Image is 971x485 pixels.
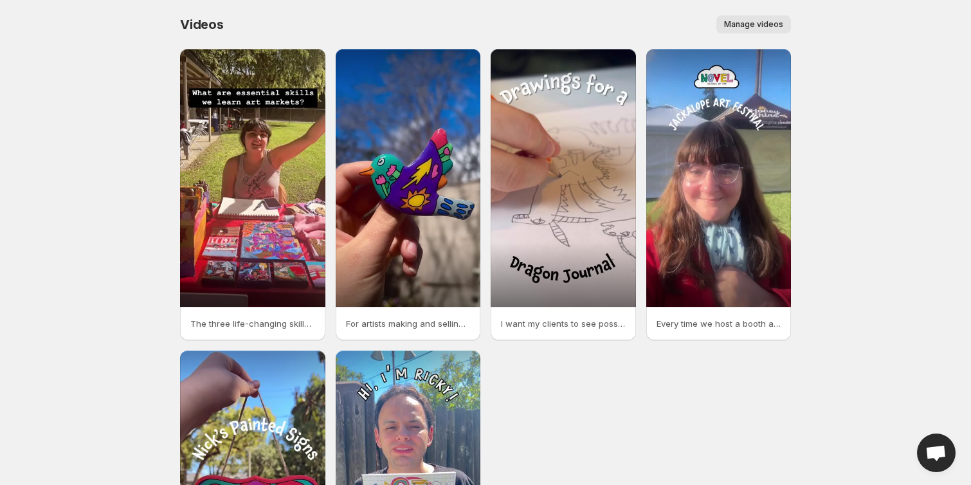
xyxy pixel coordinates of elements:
span: Manage videos [724,19,783,30]
div: Open chat [917,434,956,472]
p: Every time we host a booth at [GEOGRAPHIC_DATA] we grow We evolve our messaging we learn how to b... [657,317,781,330]
p: The three life-changing skills we can practice at every art market are Communication It can be di... [190,317,315,330]
button: Manage videos [716,15,791,33]
span: Videos [180,17,224,32]
p: For artists making and selling art isnt just about creativityits about connection These clay bird... [346,317,471,330]
p: I want my clients to see possibilities in their work I want them to get excited about a future wh... [501,317,626,330]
